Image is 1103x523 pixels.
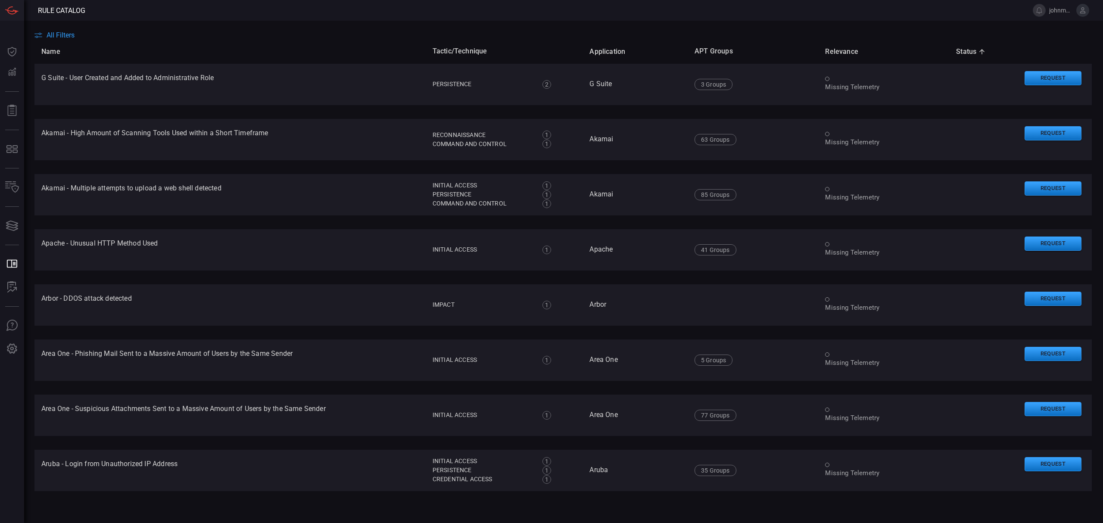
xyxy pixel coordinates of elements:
div: 35 Groups [695,465,736,476]
div: 1 [542,140,551,148]
td: Apache [583,229,688,271]
button: Request [1025,237,1081,251]
div: 3 Groups [695,79,732,90]
div: Missing Telemetry [825,414,942,423]
div: Persistence [433,80,533,89]
td: Area One [583,339,688,381]
div: Missing Telemetry [825,83,942,92]
button: ALERT ANALYSIS [2,277,22,298]
span: Relevance [825,47,869,57]
button: Request [1025,292,1081,306]
div: Missing Telemetry [825,358,942,367]
button: Request [1025,71,1081,85]
div: 2 [542,80,551,89]
button: All Filters [34,31,75,39]
button: Request [1025,402,1081,416]
button: Preferences [2,339,22,359]
div: 5 Groups [695,355,732,366]
div: Reconnaissance [433,131,533,140]
div: 1 [542,246,551,254]
td: G Suite - User Created and Added to Administrative Role [34,64,426,105]
div: 1 [542,199,551,208]
button: Request [1025,347,1081,361]
button: Request [1025,126,1081,140]
div: 1 [542,301,551,309]
div: 1 [542,190,551,199]
td: Area One - Phishing Mail Sent to a Massive Amount of Users by the Same Sender [34,339,426,381]
td: Arbor - DDOS attack detected [34,284,426,326]
div: Initial Access [433,181,533,190]
span: Name [41,47,72,57]
div: 1 [542,181,551,190]
div: Impact [433,300,533,309]
button: Ask Us A Question [2,315,22,336]
div: Initial Access [433,355,533,364]
div: Credential Access [433,475,533,484]
div: 1 [542,466,551,475]
div: Persistence [433,190,533,199]
td: Aruba [583,450,688,491]
button: Request [1025,181,1081,196]
div: 77 Groups [695,410,736,421]
button: MITRE - Detection Posture [2,139,22,159]
div: Missing Telemetry [825,248,942,257]
div: Missing Telemetry [825,138,942,147]
div: 63 Groups [695,134,736,145]
button: Inventory [2,177,22,198]
td: G Suite [583,64,688,105]
td: Area One [583,395,688,436]
div: Command and Control [433,199,533,208]
div: 1 [542,475,551,484]
div: 1 [542,356,551,364]
button: Dashboard [2,41,22,62]
th: Tactic/Technique [426,39,583,64]
span: Application [589,47,636,57]
span: Rule Catalog [38,6,85,15]
div: Initial Access [433,457,533,466]
span: johnmoore [1049,7,1073,14]
div: Missing Telemetry [825,193,942,202]
div: Missing Telemetry [825,303,942,312]
div: 41 Groups [695,244,736,255]
button: Request [1025,457,1081,471]
button: Detections [2,62,22,83]
td: Akamai [583,174,688,215]
td: Arbor [583,284,688,326]
div: Missing Telemetry [825,469,942,478]
button: Rule Catalog [2,254,22,274]
td: Akamai [583,119,688,160]
th: APT Groups [688,39,818,64]
div: 1 [542,457,551,466]
div: Initial Access [433,411,533,420]
span: All Filters [47,31,75,39]
td: Area One - Suspicious Attachments Sent to a Massive Amount of Users by the Same Sender [34,395,426,436]
div: Command and Control [433,140,533,149]
div: 85 Groups [695,189,736,200]
td: Akamai - Multiple attempts to upload a web shell detected [34,174,426,215]
div: Persistence [433,466,533,475]
div: 1 [542,131,551,139]
div: 1 [542,411,551,420]
td: Apache - Unusual HTTP Method Used [34,229,426,271]
button: Reports [2,100,22,121]
div: Initial Access [433,245,533,254]
td: Akamai - High Amount of Scanning Tools Used within a Short Timeframe [34,119,426,160]
span: Status [956,47,988,57]
td: Aruba - Login from Unauthorized IP Address [34,450,426,491]
button: Cards [2,215,22,236]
